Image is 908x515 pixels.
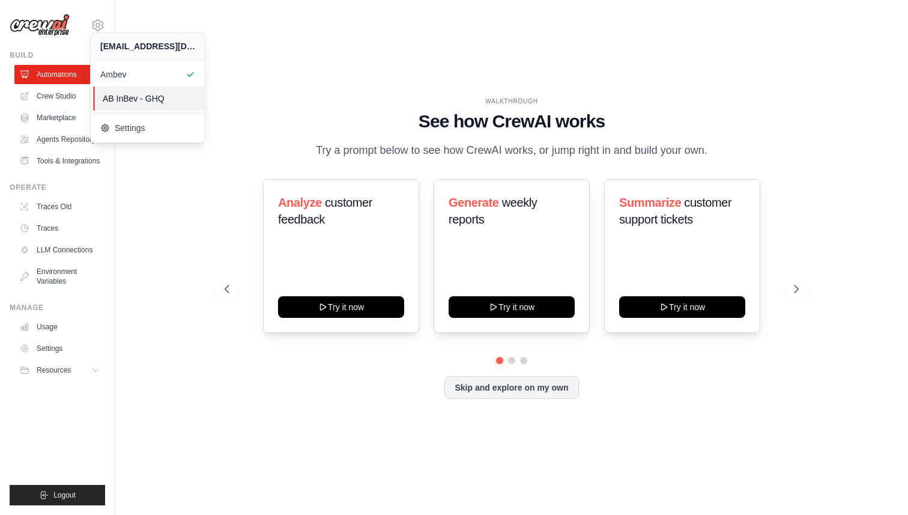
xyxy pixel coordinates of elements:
[310,142,713,159] p: Try a prompt below to see how CrewAI works, or jump right in and build your own.
[14,339,105,358] a: Settings
[848,457,908,515] div: Widget de chat
[444,376,578,399] button: Skip and explore on my own
[100,69,195,81] span: Ambev
[91,62,205,87] a: Ambev
[14,317,105,337] a: Usage
[14,197,105,216] a: Traces Old
[619,196,681,209] span: Summarize
[449,196,537,226] span: weekly reports
[14,361,105,380] button: Resources
[14,108,105,127] a: Marketplace
[91,116,205,140] a: Settings
[14,130,105,149] a: Agents Repository
[14,240,105,260] a: LLM Connections
[103,93,198,105] span: AB InBev - GHQ
[449,296,575,318] button: Try it now
[619,296,745,318] button: Try it now
[37,365,71,375] span: Resources
[278,196,322,209] span: Analyze
[100,122,195,134] span: Settings
[619,196,731,226] span: customer support tickets
[449,196,499,209] span: Generate
[10,183,105,192] div: Operate
[848,457,908,515] iframe: Chat Widget
[10,303,105,312] div: Manage
[10,485,105,505] button: Logout
[53,490,76,500] span: Logout
[10,14,70,37] img: Logo
[225,111,799,132] h1: See how CrewAI works
[93,87,207,111] a: AB InBev - GHQ
[100,40,195,52] div: [EMAIL_ADDRESS][DOMAIN_NAME]
[14,151,105,171] a: Tools & Integrations
[225,97,799,106] div: WALKTHROUGH
[14,262,105,291] a: Environment Variables
[278,196,372,226] span: customer feedback
[10,50,105,60] div: Build
[14,219,105,238] a: Traces
[278,296,404,318] button: Try it now
[14,87,105,106] a: Crew Studio
[14,65,105,84] a: Automations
